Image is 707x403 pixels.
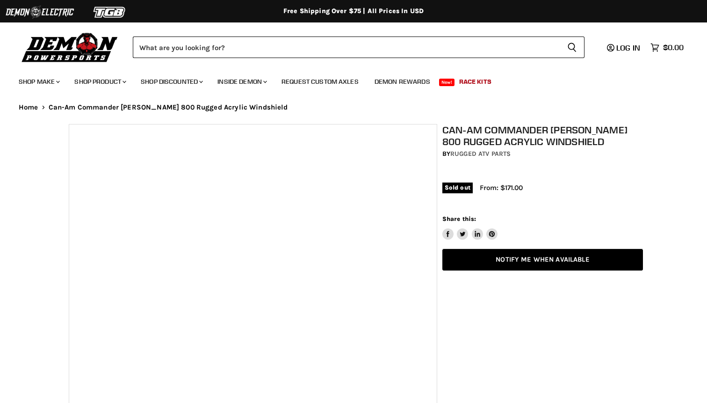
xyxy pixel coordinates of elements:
[19,103,38,111] a: Home
[480,183,523,192] span: From: $171.00
[49,103,288,111] span: Can-Am Commander [PERSON_NAME] 800 Rugged Acrylic Windshield
[442,124,643,147] h1: Can-Am Commander [PERSON_NAME] 800 Rugged Acrylic Windshield
[442,249,643,271] a: Notify Me When Available
[368,72,437,91] a: Demon Rewards
[442,183,473,193] span: Sold out
[12,72,65,91] a: Shop Make
[133,37,584,58] form: Product
[442,149,643,159] div: by
[12,68,681,91] ul: Main menu
[439,79,455,86] span: New!
[616,43,640,52] span: Log in
[134,72,209,91] a: Shop Discounted
[646,41,688,54] a: $0.00
[663,43,684,52] span: $0.00
[442,215,498,240] aside: Share this:
[67,72,132,91] a: Shop Product
[133,37,560,58] input: Search
[274,72,366,91] a: Request Custom Axles
[75,3,145,21] img: TGB Logo 2
[452,72,498,91] a: Race Kits
[210,72,273,91] a: Inside Demon
[442,215,476,222] span: Share this:
[450,150,511,158] a: Rugged ATV Parts
[603,44,646,52] a: Log in
[560,37,584,58] button: Search
[19,30,121,64] img: Demon Powersports
[5,3,75,21] img: Demon Electric Logo 2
